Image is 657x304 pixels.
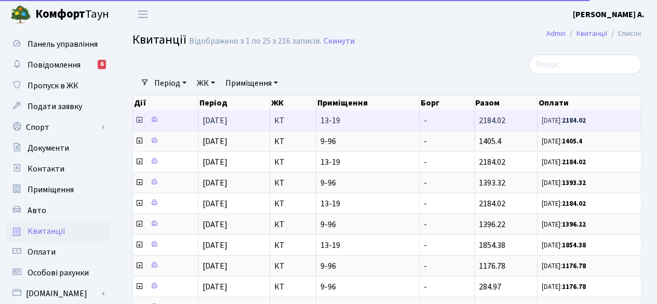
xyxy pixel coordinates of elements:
[424,260,427,272] span: -
[270,96,316,110] th: ЖК
[573,8,645,21] a: [PERSON_NAME] А.
[562,137,582,146] b: 1405.4
[320,241,414,249] span: 13-19
[203,219,227,230] span: [DATE]
[203,156,227,168] span: [DATE]
[573,9,645,20] b: [PERSON_NAME] А.
[320,262,414,270] span: 9-96
[316,96,419,110] th: Приміщення
[98,60,106,69] div: 6
[576,28,607,39] a: Квитанції
[198,96,270,110] th: Період
[10,4,31,25] img: logo.png
[320,179,414,187] span: 9-96
[538,96,641,110] th: Оплати
[531,23,657,45] nav: breadcrumb
[320,137,414,146] span: 9-96
[562,261,586,271] b: 1176.78
[5,221,109,242] a: Квитанції
[203,198,227,209] span: [DATE]
[274,283,312,291] span: КТ
[35,6,109,23] span: Таун
[474,96,538,110] th: Разом
[150,74,191,92] a: Період
[5,242,109,262] a: Оплати
[419,96,474,110] th: Борг
[562,116,586,125] b: 2184.02
[324,36,355,46] a: Скинути
[5,200,109,221] a: Авто
[35,6,85,22] b: Комфорт
[193,74,219,92] a: ЖК
[542,116,586,125] small: [DATE]:
[424,240,427,251] span: -
[133,96,198,110] th: Дії
[479,177,505,189] span: 1393.32
[542,241,586,250] small: [DATE]:
[5,117,109,138] a: Спорт
[562,178,586,188] b: 1393.32
[203,136,227,147] span: [DATE]
[424,177,427,189] span: -
[546,28,566,39] a: Admin
[28,267,89,279] span: Особові рахунки
[203,177,227,189] span: [DATE]
[130,6,156,23] button: Переключити навігацію
[542,261,586,271] small: [DATE]:
[479,260,505,272] span: 1176.78
[479,281,501,293] span: 284.97
[542,220,586,229] small: [DATE]:
[203,240,227,251] span: [DATE]
[320,283,414,291] span: 9-96
[28,142,69,154] span: Документи
[424,156,427,168] span: -
[28,101,82,112] span: Подати заявку
[274,200,312,208] span: КТ
[320,116,414,125] span: 13-19
[5,96,109,117] a: Подати заявку
[562,199,586,208] b: 2184.02
[479,156,505,168] span: 2184.02
[274,179,312,187] span: КТ
[274,241,312,249] span: КТ
[562,220,586,229] b: 1396.22
[5,262,109,283] a: Особові рахунки
[424,115,427,126] span: -
[274,220,312,229] span: КТ
[320,220,414,229] span: 9-96
[5,138,109,158] a: Документи
[28,226,65,237] span: Квитанції
[5,55,109,75] a: Повідомлення6
[542,157,586,167] small: [DATE]:
[320,200,414,208] span: 13-19
[274,158,312,166] span: КТ
[607,28,641,39] li: Список
[28,184,74,195] span: Приміщення
[479,219,505,230] span: 1396.22
[221,74,282,92] a: Приміщення
[28,205,46,216] span: Авто
[542,282,586,292] small: [DATE]:
[542,178,586,188] small: [DATE]:
[479,115,505,126] span: 2184.02
[203,115,227,126] span: [DATE]
[479,136,501,147] span: 1405.4
[424,136,427,147] span: -
[274,262,312,270] span: КТ
[5,179,109,200] a: Приміщення
[203,281,227,293] span: [DATE]
[320,158,414,166] span: 13-19
[28,163,64,175] span: Контакти
[28,80,78,91] span: Пропуск в ЖК
[479,198,505,209] span: 2184.02
[203,260,227,272] span: [DATE]
[542,137,582,146] small: [DATE]:
[28,246,56,258] span: Оплати
[274,116,312,125] span: КТ
[189,36,321,46] div: Відображено з 1 по 25 з 216 записів.
[132,31,186,49] span: Квитанції
[5,158,109,179] a: Контакти
[562,282,586,292] b: 1176.78
[5,34,109,55] a: Панель управління
[424,198,427,209] span: -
